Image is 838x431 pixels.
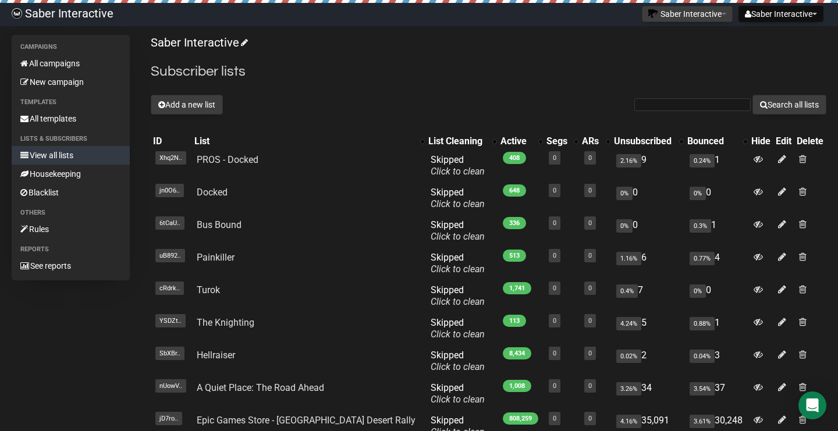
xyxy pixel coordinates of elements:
a: 0 [588,219,592,227]
span: Skipped [431,350,485,372]
span: jD7ro.. [155,412,182,425]
a: The Knighting [197,317,254,328]
span: 2.16% [616,154,641,168]
span: nUowV.. [155,379,186,393]
img: ec1bccd4d48495f5e7d53d9a520ba7e5 [12,8,22,19]
span: 1.16% [616,252,641,265]
li: Reports [12,243,130,257]
td: 0 [612,215,685,247]
div: Active [500,136,532,147]
span: 0.24% [690,154,715,168]
span: Skipped [431,382,485,405]
li: Lists & subscribers [12,132,130,146]
li: Templates [12,95,130,109]
span: 0% [616,187,633,200]
a: Click to clean [431,231,485,242]
span: 4.24% [616,317,641,330]
th: Edit: No sort applied, sorting is disabled [773,133,794,149]
a: View all lists [12,146,130,165]
span: 0.02% [616,350,641,363]
a: Click to clean [431,361,485,372]
div: Open Intercom Messenger [798,391,826,419]
a: Click to clean [431,198,485,209]
a: All campaigns [12,54,130,73]
td: 0 [685,280,749,312]
div: Edit [776,136,792,147]
span: 6tCaU.. [155,216,184,230]
a: PROS - Docked [197,154,258,165]
a: Housekeeping [12,165,130,183]
h2: Subscriber lists [151,61,826,82]
a: Click to clean [431,296,485,307]
div: List Cleaning [428,136,487,147]
td: 1 [685,215,749,247]
a: 0 [588,252,592,259]
a: 0 [553,154,556,162]
span: 0.4% [616,284,638,298]
td: 4 [685,247,749,280]
th: List: No sort applied, activate to apply an ascending sort [192,133,426,149]
td: 5 [612,312,685,345]
td: 1 [685,149,749,182]
td: 34 [612,377,685,410]
a: 0 [588,415,592,422]
span: 513 [503,250,526,262]
a: Turok [197,284,220,295]
span: 336 [503,217,526,229]
span: 3.54% [690,382,715,396]
span: 0.77% [690,252,715,265]
span: uB892.. [155,249,185,262]
th: ARs: No sort applied, activate to apply an ascending sort [580,133,611,149]
a: 0 [588,187,592,194]
span: 648 [503,184,526,197]
a: 0 [588,284,592,292]
a: 0 [588,317,592,325]
button: Add a new list [151,95,223,115]
button: Search all lists [752,95,826,115]
a: Saber Interactive [151,35,246,49]
span: Skipped [431,284,485,307]
span: Xhq2N.. [155,151,186,165]
span: cRdrk.. [155,282,184,295]
span: 113 [503,315,526,327]
a: See reports [12,257,130,275]
span: jn0O6.. [155,184,184,197]
span: YSDZt.. [155,314,186,327]
span: 0.04% [690,350,715,363]
button: Saber Interactive [642,6,733,22]
span: Skipped [431,154,485,177]
span: Skipped [431,219,485,242]
a: Click to clean [431,394,485,405]
div: ARs [582,136,599,147]
span: 0% [690,187,706,200]
a: New campaign [12,73,130,91]
span: 408 [503,152,526,164]
div: ID [153,136,190,147]
span: 0.88% [690,317,715,330]
div: List [194,136,414,147]
th: ID: No sort applied, sorting is disabled [151,133,192,149]
a: Rules [12,220,130,238]
span: SbXBr.. [155,347,184,360]
td: 3 [685,345,749,377]
li: Others [12,206,130,220]
a: Click to clean [431,166,485,177]
div: Segs [546,136,569,147]
a: Docked [197,187,228,198]
span: 8,434 [503,347,531,359]
td: 37 [685,377,749,410]
th: Segs: No sort applied, activate to apply an ascending sort [544,133,580,149]
a: Hellraiser [197,350,235,361]
a: 0 [588,382,592,390]
li: Campaigns [12,40,130,54]
span: Skipped [431,317,485,340]
a: Click to clean [431,263,485,275]
td: 6 [612,247,685,280]
a: 0 [588,154,592,162]
a: Painkiller [197,252,235,263]
td: 0 [685,182,749,215]
a: A Quiet Place: The Road Ahead [197,382,324,393]
a: 0 [588,350,592,357]
span: Skipped [431,252,485,275]
th: Bounced: No sort applied, activate to apply an ascending sort [685,133,749,149]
